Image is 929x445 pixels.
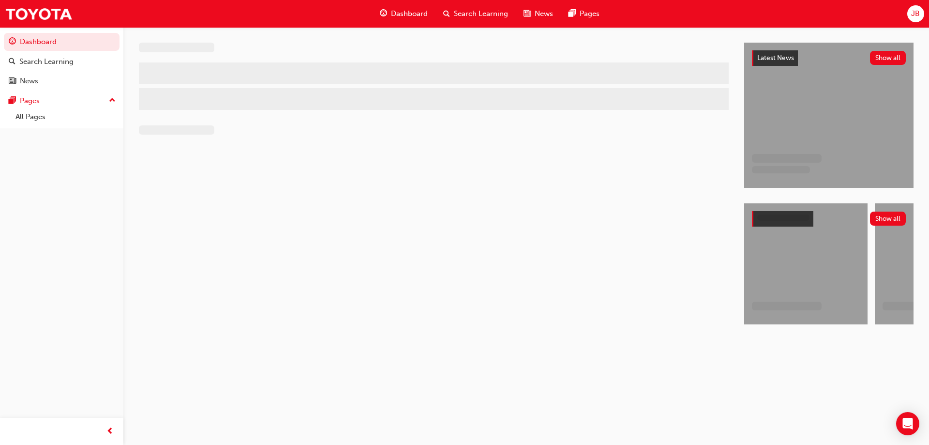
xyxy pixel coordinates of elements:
[109,94,116,107] span: up-icon
[870,51,906,65] button: Show all
[4,92,120,110] button: Pages
[516,4,561,24] a: news-iconNews
[535,8,553,19] span: News
[9,97,16,106] span: pages-icon
[20,76,38,87] div: News
[752,211,906,227] a: Show all
[454,8,508,19] span: Search Learning
[911,8,920,19] span: JB
[9,58,15,66] span: search-icon
[12,109,120,124] a: All Pages
[106,426,114,438] span: prev-icon
[19,56,74,67] div: Search Learning
[569,8,576,20] span: pages-icon
[20,95,40,107] div: Pages
[5,3,73,25] img: Trak
[524,8,531,20] span: news-icon
[580,8,599,19] span: Pages
[4,53,120,71] a: Search Learning
[435,4,516,24] a: search-iconSearch Learning
[4,31,120,92] button: DashboardSearch LearningNews
[4,33,120,51] a: Dashboard
[752,50,906,66] a: Latest NewsShow all
[4,72,120,90] a: News
[870,212,906,226] button: Show all
[443,8,450,20] span: search-icon
[561,4,607,24] a: pages-iconPages
[907,5,924,22] button: JB
[9,77,16,86] span: news-icon
[372,4,435,24] a: guage-iconDashboard
[9,38,16,46] span: guage-icon
[757,54,794,62] span: Latest News
[391,8,428,19] span: Dashboard
[380,8,387,20] span: guage-icon
[896,412,919,435] div: Open Intercom Messenger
